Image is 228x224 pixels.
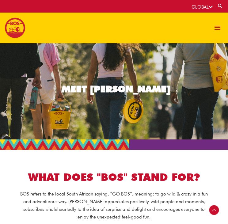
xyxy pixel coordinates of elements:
h1: WHAT DOES "BOS" STAND FOR? [3,170,225,184]
img: BOS logo finals-200px [5,17,25,38]
p: BOS refers to the local South African saying, “GO BOS”, meaning: to go wild & crazy in a fun and ... [18,190,210,221]
a: Search button [217,3,223,9]
a: GLOBAL [192,4,213,10]
div: MEET [PERSON_NAME] [62,84,170,93]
